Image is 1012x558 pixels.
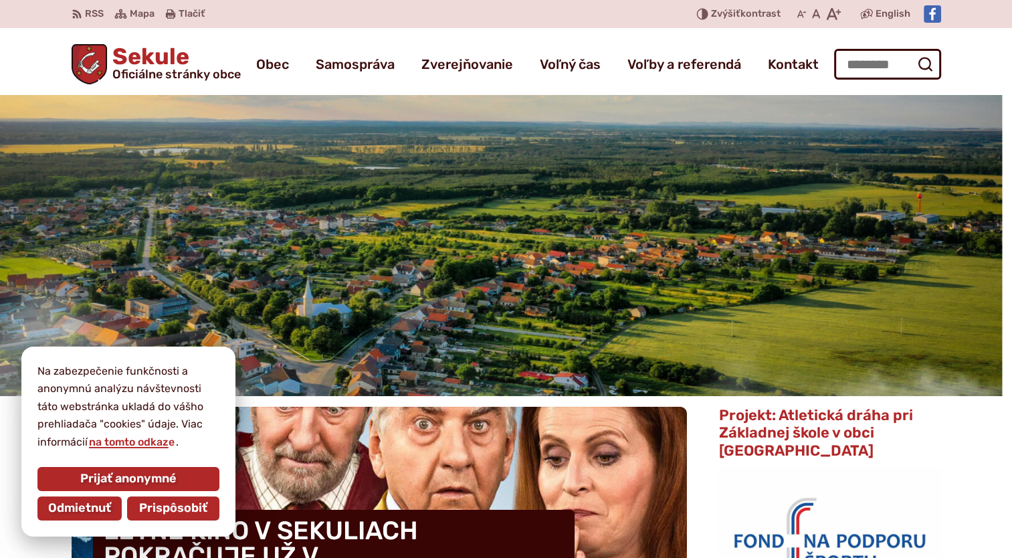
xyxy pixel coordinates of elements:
[107,45,241,80] h1: Sekule
[718,406,912,460] span: Projekt: Atletická dráha pri Základnej škole v obci [GEOGRAPHIC_DATA]
[139,501,207,516] span: Prispôsobiť
[88,436,176,448] a: na tomto odkaze
[627,45,741,83] a: Voľby a referendá
[112,68,241,80] span: Oficiálne stránky obce
[873,6,913,22] a: English
[80,472,177,486] span: Prijať anonymné
[540,45,601,83] a: Voľný čas
[924,5,941,23] img: Prejsť na Facebook stránku
[85,6,104,22] span: RSS
[37,363,219,451] p: Na zabezpečenie funkčnosti a anonymnú analýzu návštevnosti táto webstránka ukladá do vášho prehli...
[876,6,910,22] span: English
[711,8,740,19] span: Zvýšiť
[256,45,289,83] a: Obec
[711,9,781,20] span: kontrast
[421,45,513,83] a: Zverejňovanie
[179,9,205,20] span: Tlačiť
[130,6,155,22] span: Mapa
[316,45,395,83] a: Samospráva
[72,44,108,84] img: Prejsť na domovskú stránku
[127,496,219,521] button: Prispôsobiť
[37,467,219,491] button: Prijať anonymné
[37,496,122,521] button: Odmietnuť
[768,45,819,83] a: Kontakt
[72,44,241,84] a: Logo Sekule, prejsť na domovskú stránku.
[48,501,111,516] span: Odmietnuť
